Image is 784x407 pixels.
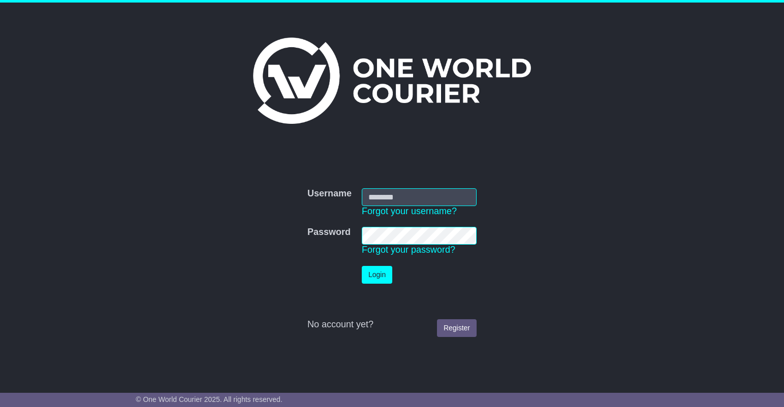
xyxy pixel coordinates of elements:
[307,227,351,238] label: Password
[362,245,455,255] a: Forgot your password?
[362,206,457,216] a: Forgot your username?
[253,38,530,124] img: One World
[362,266,392,284] button: Login
[307,319,477,330] div: No account yet?
[136,395,283,403] span: © One World Courier 2025. All rights reserved.
[437,319,477,337] a: Register
[307,188,352,199] label: Username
